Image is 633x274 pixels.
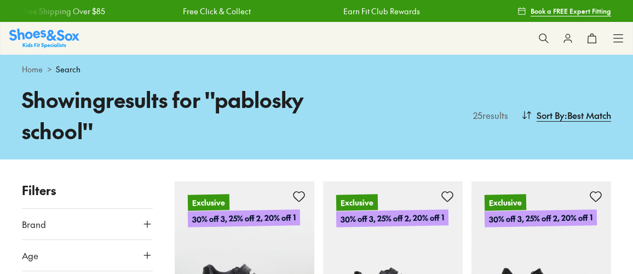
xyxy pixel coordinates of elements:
[21,5,105,17] a: Free Shipping Over $85
[22,209,153,239] button: Brand
[531,6,611,16] span: Book a FREE Expert Fitting
[22,84,316,146] h1: Showing results for " pablosky school "
[9,28,79,48] a: Shoes & Sox
[485,194,526,210] p: Exclusive
[565,109,611,122] span: : Best Match
[22,249,38,262] span: Age
[336,194,378,210] p: Exclusive
[22,64,43,75] a: Home
[521,103,611,127] button: Sort By:Best Match
[343,5,419,17] a: Earn Fit Club Rewards
[188,209,300,227] p: 30% off 3, 25% off 2, 20% off 1
[56,64,80,75] span: Search
[485,209,597,227] p: 30% off 3, 25% off 2, 20% off 1
[336,209,448,227] p: 30% off 3, 25% off 2, 20% off 1
[537,109,565,122] span: Sort By
[469,109,508,122] p: 25 results
[22,64,611,75] div: >
[188,194,229,210] p: Exclusive
[22,181,153,199] p: Filters
[517,1,611,21] a: Book a FREE Expert Fitting
[9,28,79,48] img: SNS_Logo_Responsive.svg
[22,218,46,231] span: Brand
[22,240,153,271] button: Age
[182,5,250,17] a: Free Click & Collect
